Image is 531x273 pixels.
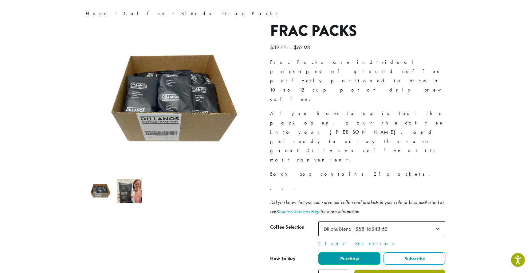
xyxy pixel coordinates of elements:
[117,179,142,203] img: Frac Packs - Image 2
[270,169,445,179] p: Each box contains 21 packets.
[276,208,321,215] a: Business Services Page
[324,225,387,232] span: Dillons Blend | $43.62
[318,221,445,236] span: Dillons Blend | $58.16 $43.62
[270,58,445,104] p: Frac Packs are individual packages of ground coffee perfectly portioned to brew a 10 to 12 cup po...
[294,44,312,51] bdi: 62.98
[124,10,166,17] a: Coffee
[270,109,445,164] p: All you have to do is tear the pack open, pour the coffee into your [PERSON_NAME], and get ready ...
[115,8,117,17] span: ›
[181,10,215,17] a: Blends
[339,255,360,262] span: Purchase
[86,10,445,17] nav: Breadcrumb
[172,8,175,17] span: ›
[318,240,445,247] a: Clear Selection
[270,199,443,215] i: Did you know that you can serve our coffee and products in your cafe or business? Head to our for...
[289,44,293,51] span: –
[270,184,445,193] p: . . .
[294,44,297,51] span: $
[88,179,112,203] img: DCR Frac Pack | Pre-Ground Pre-Portioned Coffees
[270,223,318,232] label: Coffee Selection
[270,44,273,51] span: $
[270,44,288,51] bdi: 39.65
[321,223,394,235] span: Dillons Blend | $58.16 $43.62
[270,255,296,262] span: How To Buy
[222,8,224,17] span: ›
[355,225,371,232] del: $58.16
[86,10,108,17] a: Home
[403,255,425,262] span: Subscribe
[270,22,445,40] h1: Frac Packs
